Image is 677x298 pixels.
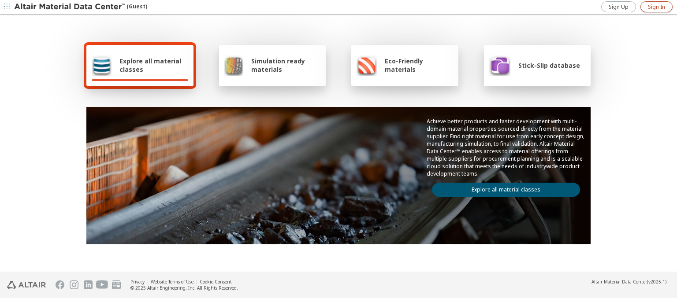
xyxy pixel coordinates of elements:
a: Sign In [640,1,673,12]
img: Explore all material classes [92,55,112,76]
p: Achieve better products and faster development with multi-domain material properties sourced dire... [427,118,585,177]
a: Explore all material classes [432,183,580,197]
div: (v2025.1) [591,279,666,285]
span: Stick-Slip database [518,61,580,70]
span: Altair Material Data Center [591,279,647,285]
img: Simulation ready materials [224,55,243,76]
a: Website Terms of Use [151,279,193,285]
span: Simulation ready materials [251,57,320,74]
span: Explore all material classes [119,57,188,74]
a: Cookie Consent [200,279,232,285]
div: © 2025 Altair Engineering, Inc. All Rights Reserved. [130,285,238,291]
img: Altair Material Data Center [14,3,126,11]
img: Eco-Friendly materials [357,55,377,76]
a: Sign Up [601,1,636,12]
div: (Guest) [14,3,147,11]
span: Sign Up [609,4,629,11]
img: Altair Engineering [7,281,46,289]
span: Eco-Friendly materials [385,57,453,74]
img: Stick-Slip database [489,55,510,76]
span: Sign In [648,4,665,11]
a: Privacy [130,279,145,285]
